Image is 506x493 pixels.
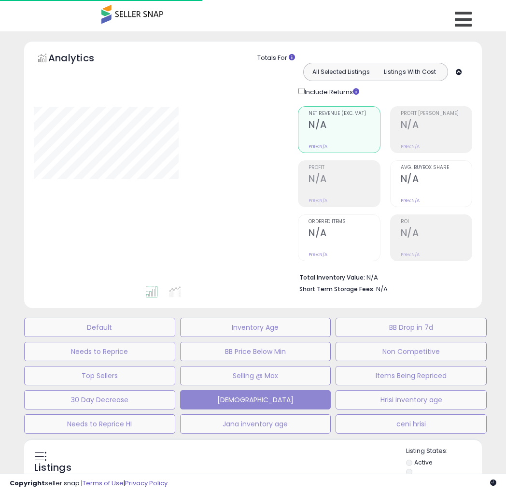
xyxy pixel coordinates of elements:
small: Prev: N/A [309,197,327,203]
button: Listings With Cost [375,66,445,78]
span: Profit [309,165,379,170]
b: Short Term Storage Fees: [299,285,375,293]
h2: N/A [401,173,472,186]
button: Inventory Age [180,318,331,337]
h2: N/A [309,119,379,132]
button: Items Being Repriced [336,366,487,385]
small: Prev: N/A [309,252,327,257]
span: Avg. Buybox Share [401,165,472,170]
strong: Copyright [10,479,45,488]
div: Totals For [257,54,475,63]
span: Ordered Items [309,219,379,225]
h2: N/A [401,119,472,132]
h5: Analytics [48,51,113,67]
small: Prev: N/A [309,143,327,149]
button: 30 Day Decrease [24,390,175,409]
small: Prev: N/A [401,252,420,257]
button: BB Drop in 7d [336,318,487,337]
button: Selling @ Max [180,366,331,385]
h2: N/A [401,227,472,240]
button: Default [24,318,175,337]
div: seller snap | | [10,479,168,488]
span: Profit [PERSON_NAME] [401,111,472,116]
span: N/A [376,284,388,294]
button: Non Competitive [336,342,487,361]
h2: N/A [309,173,379,186]
small: Prev: N/A [401,197,420,203]
h2: N/A [309,227,379,240]
small: Prev: N/A [401,143,420,149]
button: All Selected Listings [306,66,376,78]
span: Net Revenue (Exc. VAT) [309,111,379,116]
button: Needs to Reprice [24,342,175,361]
button: BB Price Below Min [180,342,331,361]
div: Include Returns [291,86,371,97]
button: Hrisi inventory age [336,390,487,409]
button: Jana inventory age [180,414,331,434]
button: [DEMOGRAPHIC_DATA] [180,390,331,409]
li: N/A [299,271,465,282]
span: ROI [401,219,472,225]
b: Total Inventory Value: [299,273,365,282]
button: Top Sellers [24,366,175,385]
button: Needs to Reprice HI [24,414,175,434]
button: ceni hrisi [336,414,487,434]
